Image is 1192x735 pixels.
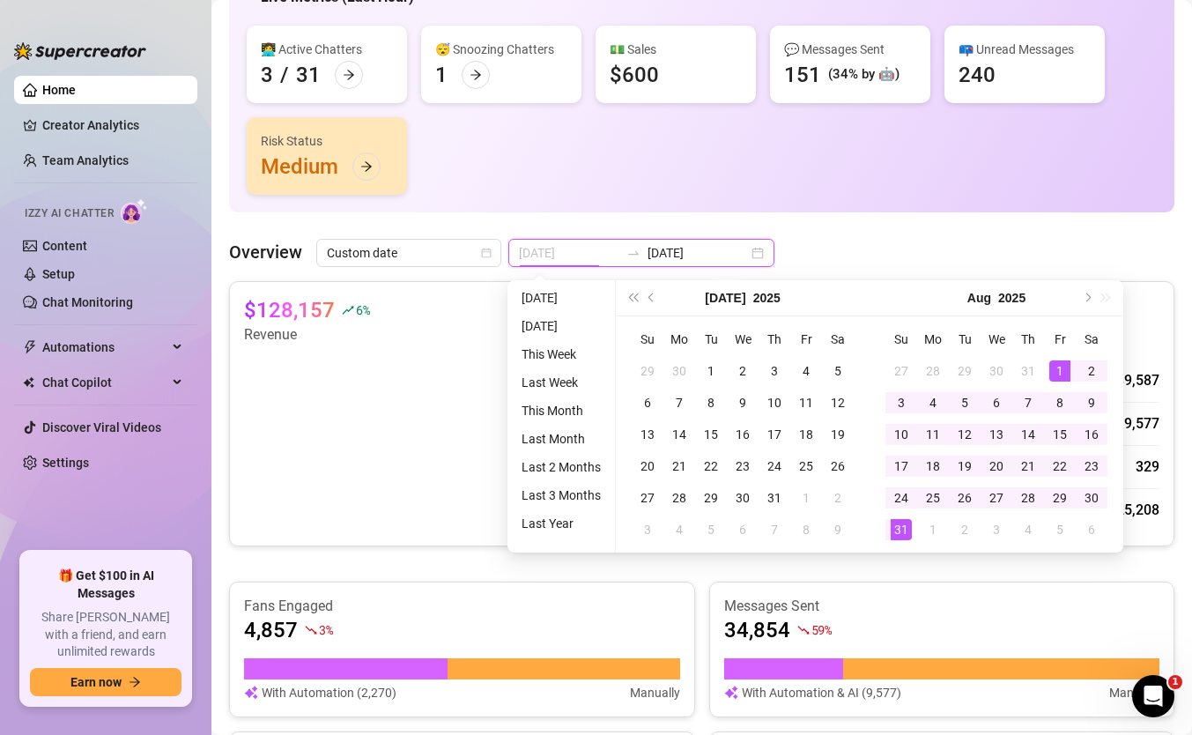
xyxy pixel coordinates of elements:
div: 6 [732,519,753,540]
div: 23 [1081,456,1102,477]
article: With Automation & AI (9,577) [742,683,901,702]
div: 23 [732,456,753,477]
div: 20 [986,456,1007,477]
td: 2025-07-13 [632,419,663,450]
td: 2025-08-15 [1044,419,1076,450]
td: 2025-08-06 [727,514,759,546]
th: Su [632,323,663,355]
article: Manually [630,683,680,702]
td: 2025-07-22 [695,450,727,482]
div: 2 [827,487,848,509]
div: 📪 Unread Messages [959,40,1091,59]
div: 💵 Sales [610,40,742,59]
div: 8 [700,392,722,413]
td: 2025-07-14 [663,419,695,450]
td: 2025-07-23 [727,450,759,482]
div: 3 [891,392,912,413]
th: Tu [695,323,727,355]
div: 29 [1049,487,1070,509]
div: 329 [1136,457,1159,478]
td: 2025-07-15 [695,419,727,450]
td: 2025-07-18 [790,419,822,450]
div: 151 [784,61,821,89]
div: 11 [922,424,944,445]
th: Mo [663,323,695,355]
div: 😴 Snoozing Chatters [435,40,567,59]
div: 2 [954,519,975,540]
div: 5 [827,360,848,382]
td: 2025-08-17 [885,450,917,482]
td: 2025-07-06 [632,387,663,419]
div: 12 [827,392,848,413]
div: 💬 Messages Sent [784,40,916,59]
div: 9 [732,392,753,413]
td: 2025-07-09 [727,387,759,419]
td: 2025-08-26 [949,482,981,514]
td: 2025-07-26 [822,450,854,482]
a: Discover Viral Videos [42,420,161,434]
li: [DATE] [515,287,608,308]
div: 30 [732,487,753,509]
div: 9,577 [1124,413,1159,434]
div: 8 [796,519,817,540]
td: 2025-07-29 [949,355,981,387]
div: 6 [637,392,658,413]
td: 2025-08-05 [949,387,981,419]
button: Choose a month [967,280,991,316]
td: 2025-07-01 [695,355,727,387]
td: 2025-08-20 [981,450,1012,482]
div: 2 [1081,360,1102,382]
span: 1 [1168,675,1182,689]
div: 10 [891,424,912,445]
td: 2025-08-10 [885,419,917,450]
span: 6 % [356,301,369,318]
td: 2025-08-05 [695,514,727,546]
span: arrow-right [470,69,482,81]
td: 2025-06-29 [632,355,663,387]
div: 14 [669,424,690,445]
td: 2025-08-09 [1076,387,1107,419]
td: 2025-07-25 [790,450,822,482]
div: 30 [986,360,1007,382]
td: 2025-08-31 [885,514,917,546]
td: 2025-08-04 [663,514,695,546]
div: 9 [1081,392,1102,413]
article: Revenue [244,324,369,345]
th: Fr [1044,323,1076,355]
div: 👩‍💻 Active Chatters [261,40,393,59]
article: 34,854 [724,616,790,644]
span: 3 % [319,621,332,638]
div: Risk Status [261,131,393,151]
span: Izzy AI Chatter [25,205,114,222]
li: Last Month [515,428,608,449]
td: 2025-08-09 [822,514,854,546]
th: Sa [822,323,854,355]
a: Chat Monitoring [42,295,133,309]
li: Last 2 Months [515,457,608,478]
div: 25 [796,456,817,477]
td: 2025-08-18 [917,450,949,482]
th: Mo [917,323,949,355]
li: [DATE] [515,316,608,337]
td: 2025-08-30 [1076,482,1107,514]
td: 2025-07-08 [695,387,727,419]
td: 2025-07-05 [822,355,854,387]
td: 2025-07-20 [632,450,663,482]
div: 3 [261,61,273,89]
td: 2025-07-16 [727,419,759,450]
div: 20 [637,456,658,477]
td: 2025-07-31 [759,482,790,514]
div: 17 [764,424,785,445]
div: 30 [1081,487,1102,509]
th: Sa [1076,323,1107,355]
td: 2025-07-10 [759,387,790,419]
td: 2025-07-28 [917,355,949,387]
span: 59 % [811,621,832,638]
td: 2025-08-14 [1012,419,1044,450]
a: Home [42,83,76,97]
a: Setup [42,267,75,281]
div: 28 [669,487,690,509]
td: 2025-08-08 [1044,387,1076,419]
div: 30 [669,360,690,382]
div: 24 [764,456,785,477]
